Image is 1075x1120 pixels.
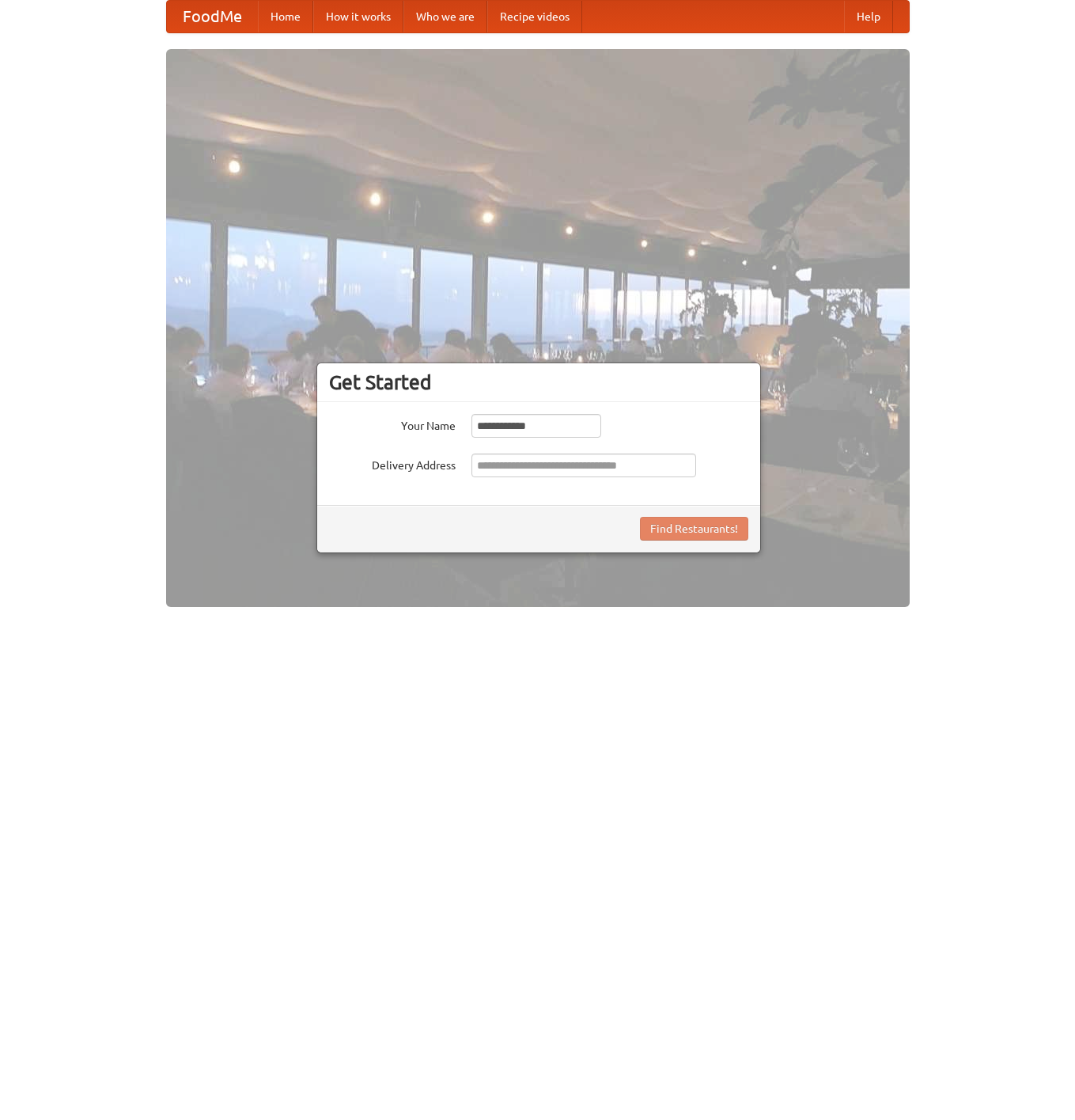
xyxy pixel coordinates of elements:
[329,454,456,473] label: Delivery Address
[487,1,582,32] a: Recipe videos
[167,1,258,32] a: FoodMe
[313,1,403,32] a: How it works
[844,1,893,32] a: Help
[403,1,487,32] a: Who we are
[329,370,748,394] h3: Get Started
[258,1,313,32] a: Home
[329,414,456,434] label: Your Name
[640,517,748,541] button: Find Restaurants!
